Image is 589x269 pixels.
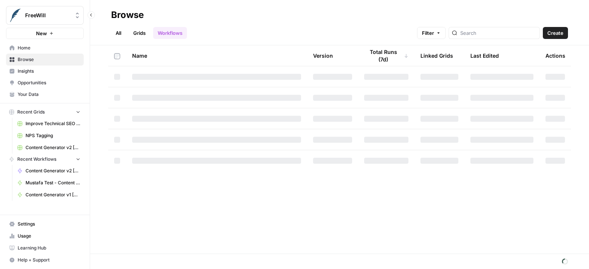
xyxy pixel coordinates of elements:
[14,165,84,177] a: Content Generator v2 [LIVE]
[422,29,434,37] span: Filter
[17,109,45,115] span: Recent Grids
[14,118,84,130] a: Improve Technical SEO for Page
[545,45,565,66] div: Actions
[36,30,47,37] span: New
[17,156,56,163] span: Recent Workflows
[111,27,126,39] a: All
[6,242,84,254] a: Learning Hub
[26,191,80,198] span: Content Generator v1 [DEPRECATED]
[153,27,187,39] a: Workflows
[14,189,84,201] a: Content Generator v1 [DEPRECATED]
[6,106,84,118] button: Recent Grids
[420,45,453,66] div: Linked Grids
[18,233,80,239] span: Usage
[6,77,84,89] a: Opportunities
[6,154,84,165] button: Recent Workflows
[26,167,80,174] span: Content Generator v2 [LIVE]
[26,120,80,127] span: Improve Technical SEO for Page
[6,88,84,100] a: Your Data
[26,179,80,186] span: Mustafa Test - Content Generator v1 [LIVE]
[543,27,568,39] button: Create
[129,27,150,39] a: Grids
[547,29,563,37] span: Create
[460,29,536,37] input: Search
[26,144,80,151] span: Content Generator v2 [DRAFT] Test
[9,9,22,22] img: FreeWill Logo
[6,230,84,242] a: Usage
[6,28,84,39] button: New
[6,42,84,54] a: Home
[313,45,333,66] div: Version
[111,9,144,21] div: Browse
[364,45,408,66] div: Total Runs (7d)
[26,132,80,139] span: NPS Tagging
[470,45,499,66] div: Last Edited
[18,56,80,63] span: Browse
[18,68,80,75] span: Insights
[18,221,80,227] span: Settings
[14,177,84,189] a: Mustafa Test - Content Generator v1 [LIVE]
[18,91,80,98] span: Your Data
[6,218,84,230] a: Settings
[6,6,84,25] button: Workspace: FreeWill
[18,245,80,251] span: Learning Hub
[6,65,84,77] a: Insights
[417,27,446,39] button: Filter
[18,257,80,263] span: Help + Support
[18,45,80,51] span: Home
[14,130,84,142] a: NPS Tagging
[14,142,84,154] a: Content Generator v2 [DRAFT] Test
[6,54,84,66] a: Browse
[18,79,80,86] span: Opportunities
[132,45,301,66] div: Name
[6,254,84,266] button: Help + Support
[25,12,71,19] span: FreeWill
